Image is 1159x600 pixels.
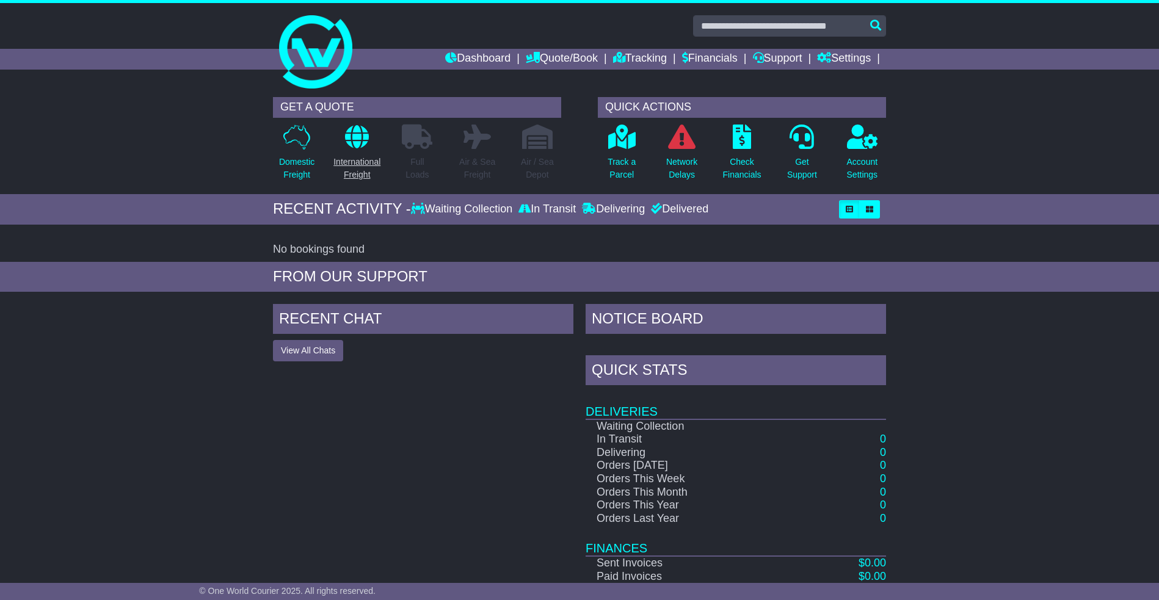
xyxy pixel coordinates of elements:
a: GetSupport [787,124,818,188]
div: Waiting Collection [411,203,515,216]
td: Waiting Collection [586,419,804,433]
p: Air / Sea Depot [521,156,554,181]
a: Track aParcel [607,124,636,188]
p: International Freight [333,156,380,181]
a: Financials [682,49,738,70]
p: Check Financials [723,156,761,181]
a: Tracking [613,49,667,70]
div: Delivered [648,203,708,216]
a: 0 [880,472,886,485]
p: Domestic Freight [279,156,314,181]
a: $0.00 [859,557,886,569]
a: InternationalFreight [333,124,381,188]
div: Delivering [579,203,648,216]
div: QUICK ACTIONS [598,97,886,118]
span: © One World Courier 2025. All rights reserved. [199,586,376,596]
a: 0 [880,433,886,445]
div: GET A QUOTE [273,97,561,118]
a: 0 [880,486,886,498]
a: Quote/Book [526,49,598,70]
td: In Transit [586,433,804,446]
div: RECENT ACTIVITY - [273,200,411,218]
div: In Transit [515,203,579,216]
div: Quick Stats [586,355,886,388]
td: Sent Invoices [586,556,804,570]
td: Finances [586,525,886,556]
td: Orders This Month [586,486,804,499]
td: Orders [DATE] [586,459,804,472]
div: No bookings found [273,243,886,256]
a: Settings [817,49,871,70]
a: 0 [880,459,886,471]
p: Network Delays [666,156,697,181]
a: 0 [880,512,886,524]
a: 0 [880,499,886,511]
button: View All Chats [273,340,343,361]
td: Orders This Week [586,472,804,486]
span: 0.00 [865,570,886,582]
a: AccountSettings [846,124,879,188]
td: Delivering [586,446,804,460]
td: Deliveries [586,388,886,419]
td: Paid Invoices [586,570,804,584]
p: Track a Parcel [608,156,636,181]
td: Orders Last Year [586,512,804,526]
div: NOTICE BOARD [586,304,886,337]
div: RECENT CHAT [273,304,573,337]
p: Account Settings [847,156,878,181]
a: $0.00 [859,570,886,582]
p: Full Loads [402,156,432,181]
div: FROM OUR SUPPORT [273,268,886,286]
td: Orders This Year [586,499,804,512]
p: Get Support [787,156,817,181]
a: CheckFinancials [722,124,762,188]
a: DomesticFreight [278,124,315,188]
a: Dashboard [445,49,510,70]
a: 0 [880,446,886,458]
a: NetworkDelays [666,124,698,188]
a: Support [753,49,802,70]
p: Air & Sea Freight [459,156,495,181]
span: 0.00 [865,557,886,569]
